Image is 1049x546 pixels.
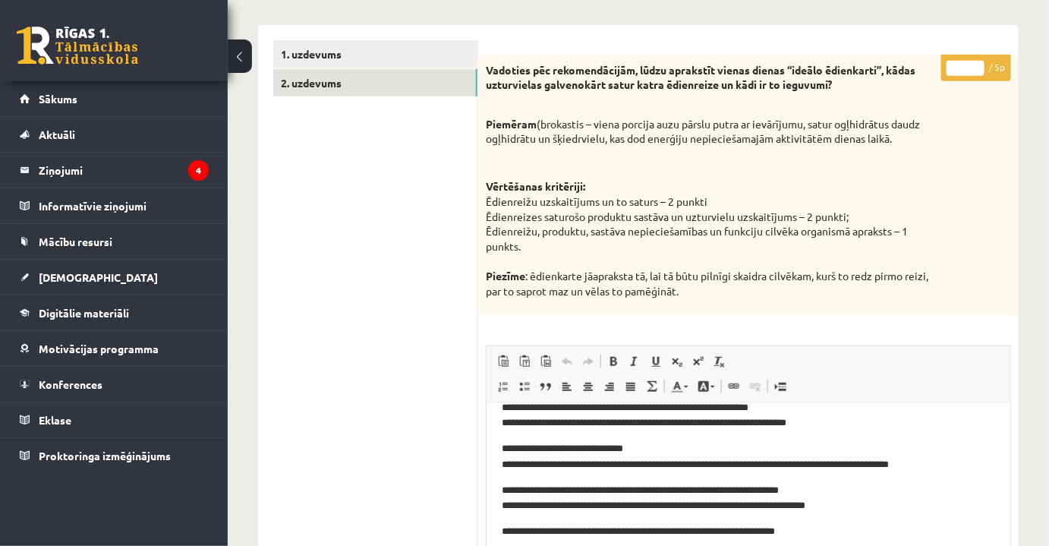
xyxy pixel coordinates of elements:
i: 4 [188,160,209,181]
span: Sākums [39,92,77,106]
span: Mācību resursi [39,235,112,248]
strong: Vērtēšanas kritēriji: [486,179,585,193]
a: Izlīdzināt malas [620,377,641,396]
a: [DEMOGRAPHIC_DATA] [20,260,209,295]
a: Eklase [20,402,209,437]
a: Proktoringa izmēģinājums [20,438,209,473]
span: Eklase [39,413,71,427]
a: Math [641,377,663,396]
a: Informatīvie ziņojumi [20,188,209,223]
a: 1. uzdevums [273,40,477,68]
a: Bloka citāts [535,377,556,396]
span: Digitālie materiāli [39,306,129,320]
a: Slīpraksts (vadīšanas taustiņš+I) [624,352,645,371]
span: Motivācijas programma [39,342,159,355]
p: / 5p [941,55,1011,81]
a: Sākums [20,81,209,116]
a: Fona krāsa [693,377,720,396]
span: Aktuāli [39,128,75,141]
a: Ievietot no Worda [535,352,556,371]
a: Ievietot lapas pārtraukumu drukai [770,377,791,396]
a: 2. uzdevums [273,69,477,97]
span: [DEMOGRAPHIC_DATA] [39,270,158,284]
a: Mācību resursi [20,224,209,259]
a: Rīgas 1. Tālmācības vidusskola [17,27,138,65]
a: Saite (vadīšanas taustiņš+K) [723,377,745,396]
a: Ievietot/noņemt sarakstu ar aizzīmēm [514,377,535,396]
a: Digitālie materiāli [20,295,209,330]
span: Konferences [39,377,102,391]
legend: Informatīvie ziņojumi [39,188,209,223]
a: Teksta krāsa [666,377,693,396]
p: Ēdienreižu uzskaitījums un to saturs – 2 punkti Ēdienreizes saturošo produktu sastāva un uzturvie... [486,179,935,298]
a: Izlīdzināt pa kreisi [556,377,578,396]
a: Atkārtot (vadīšanas taustiņš+Y) [578,352,599,371]
a: Treknraksts (vadīšanas taustiņš+B) [603,352,624,371]
p: (brokastis – viena porcija auzu pārslu putra ar ievārījumu, satur ogļhidrātus daudz ogļhidrātu un... [486,117,935,147]
a: Atcelt (vadīšanas taustiņš+Z) [556,352,578,371]
a: Ievietot/noņemt numurētu sarakstu [493,377,514,396]
body: Bagātinātā teksta redaktors, wiswyg-editor-47434007781500-1760279821-23 [15,15,507,33]
a: Noņemt stilus [709,352,730,371]
legend: Ziņojumi [39,153,209,188]
a: Aktuāli [20,117,209,152]
a: Izlīdzināt pa labi [599,377,620,396]
span: Proktoringa izmēģinājums [39,449,171,462]
a: Ievietot kā vienkāršu tekstu (vadīšanas taustiņš+pārslēgšanas taustiņš+V) [514,352,535,371]
strong: Vadoties pēc rekomendācijām, lūdzu aprakstīt vienas dienas “ideālo ēdienkarti”, kādas uzturvielas... [486,63,915,92]
strong: Piezīme [486,269,525,282]
a: Pasvītrojums (vadīšanas taustiņš+U) [645,352,666,371]
a: Motivācijas programma [20,331,209,366]
a: Centrēti [578,377,599,396]
a: Ziņojumi4 [20,153,209,188]
a: Augšraksts [688,352,709,371]
a: Apakšraksts [666,352,688,371]
a: Atsaistīt [745,377,766,396]
a: Konferences [20,367,209,402]
strong: Piemēram [486,117,537,131]
a: Ielīmēt (vadīšanas taustiņš+V) [493,352,514,371]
